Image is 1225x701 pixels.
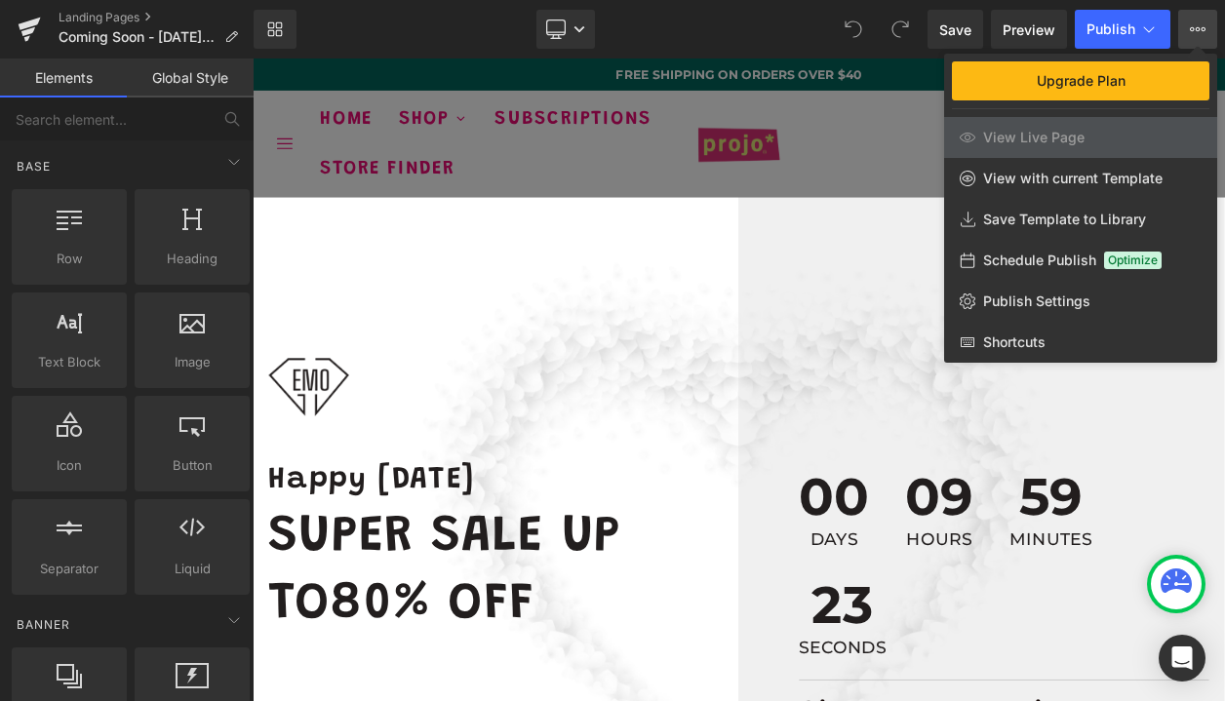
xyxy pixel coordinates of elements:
font: 80% off [95,632,341,694]
span: Save [939,19,971,40]
span: View with current Template [983,170,1163,187]
span: Text Block [18,352,121,372]
span: Coming Soon - [DATE] 19:13:27 [59,29,217,45]
a: Preview [991,10,1067,49]
span: Publish [1087,21,1135,37]
span: Save Template to Library [983,211,1146,228]
span: Liquid [140,559,244,579]
span: Separator [18,559,121,579]
span: Button [140,455,244,476]
h2: Happy [DATE] [20,483,575,542]
button: Upgrade PlanView Live PageView with current TemplateSave Template to LibrarySchedule PublishOptim... [1178,10,1217,49]
span: Base [15,157,53,175]
strong: Super Sale Up To [20,551,448,694]
span: Image [140,352,244,372]
a: Landing Pages [59,10,254,25]
span: 00 [663,500,748,572]
button: Publish [1075,10,1170,49]
span: Row [18,249,121,269]
span: Icon [18,455,121,476]
span: Upgrade Plan [1037,73,1126,89]
span: Hours [792,572,875,593]
button: Redo [881,10,920,49]
span: Days [663,572,748,593]
div: Open Intercom Messenger [1159,635,1205,682]
span: Publish Settings [983,292,1090,310]
span: Schedule Publish [983,252,1096,269]
span: Minutes [919,572,1019,593]
span: Shortcuts [983,333,1046,351]
span: Banner [15,615,72,634]
span: Preview [1003,19,1055,40]
span: 59 [919,500,1019,572]
button: Undo [834,10,873,49]
span: 09 [792,500,875,572]
span: View Live Page [983,129,1085,146]
span: Optimize [1104,252,1162,269]
a: Global Style [127,58,254,97]
span: Heading [140,249,244,269]
a: New Library [254,10,296,49]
